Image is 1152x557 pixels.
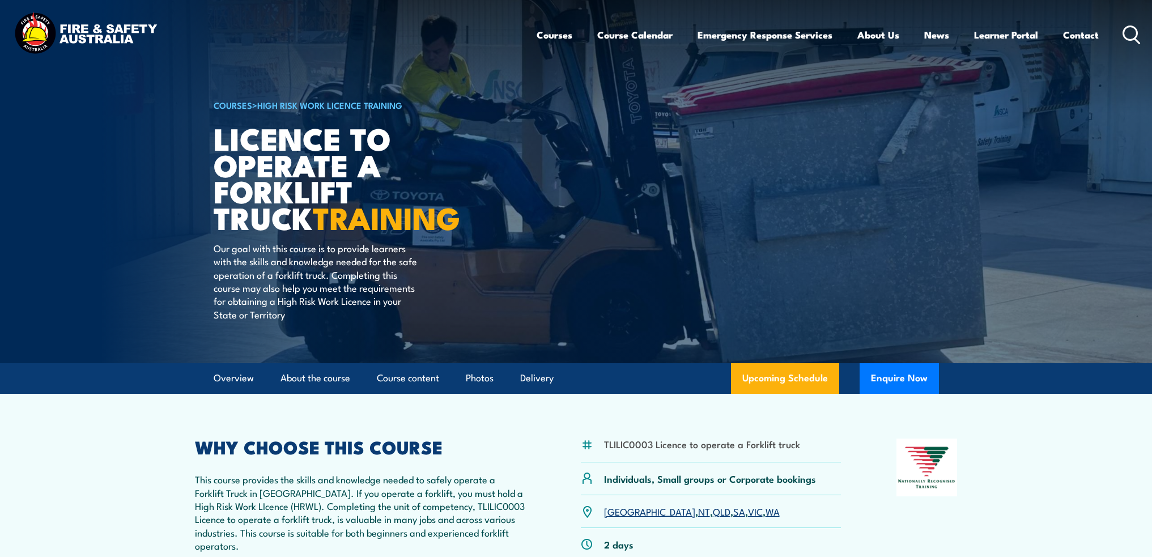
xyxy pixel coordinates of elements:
button: Enquire Now [860,363,939,394]
a: Upcoming Schedule [731,363,839,394]
a: SA [733,504,745,518]
a: News [924,20,949,50]
a: Delivery [520,363,554,393]
h2: WHY CHOOSE THIS COURSE [195,439,526,454]
a: High Risk Work Licence Training [257,99,402,111]
li: TLILIC0003 Licence to operate a Forklift truck [604,437,800,450]
a: NT [698,504,710,518]
a: Course Calendar [597,20,673,50]
a: Overview [214,363,254,393]
a: WA [766,504,780,518]
p: Individuals, Small groups or Corporate bookings [604,472,816,485]
a: Course content [377,363,439,393]
a: About the course [280,363,350,393]
a: COURSES [214,99,252,111]
a: About Us [857,20,899,50]
a: QLD [713,504,730,518]
a: Courses [537,20,572,50]
h1: Licence to operate a forklift truck [214,125,494,231]
p: , , , , , [604,505,780,518]
p: 2 days [604,538,634,551]
a: Photos [466,363,494,393]
img: Nationally Recognised Training logo. [896,439,958,496]
a: VIC [748,504,763,518]
strong: TRAINING [313,193,460,240]
a: [GEOGRAPHIC_DATA] [604,504,695,518]
a: Emergency Response Services [698,20,832,50]
a: Learner Portal [974,20,1038,50]
a: Contact [1063,20,1099,50]
h6: > [214,98,494,112]
p: Our goal with this course is to provide learners with the skills and knowledge needed for the saf... [214,241,420,321]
